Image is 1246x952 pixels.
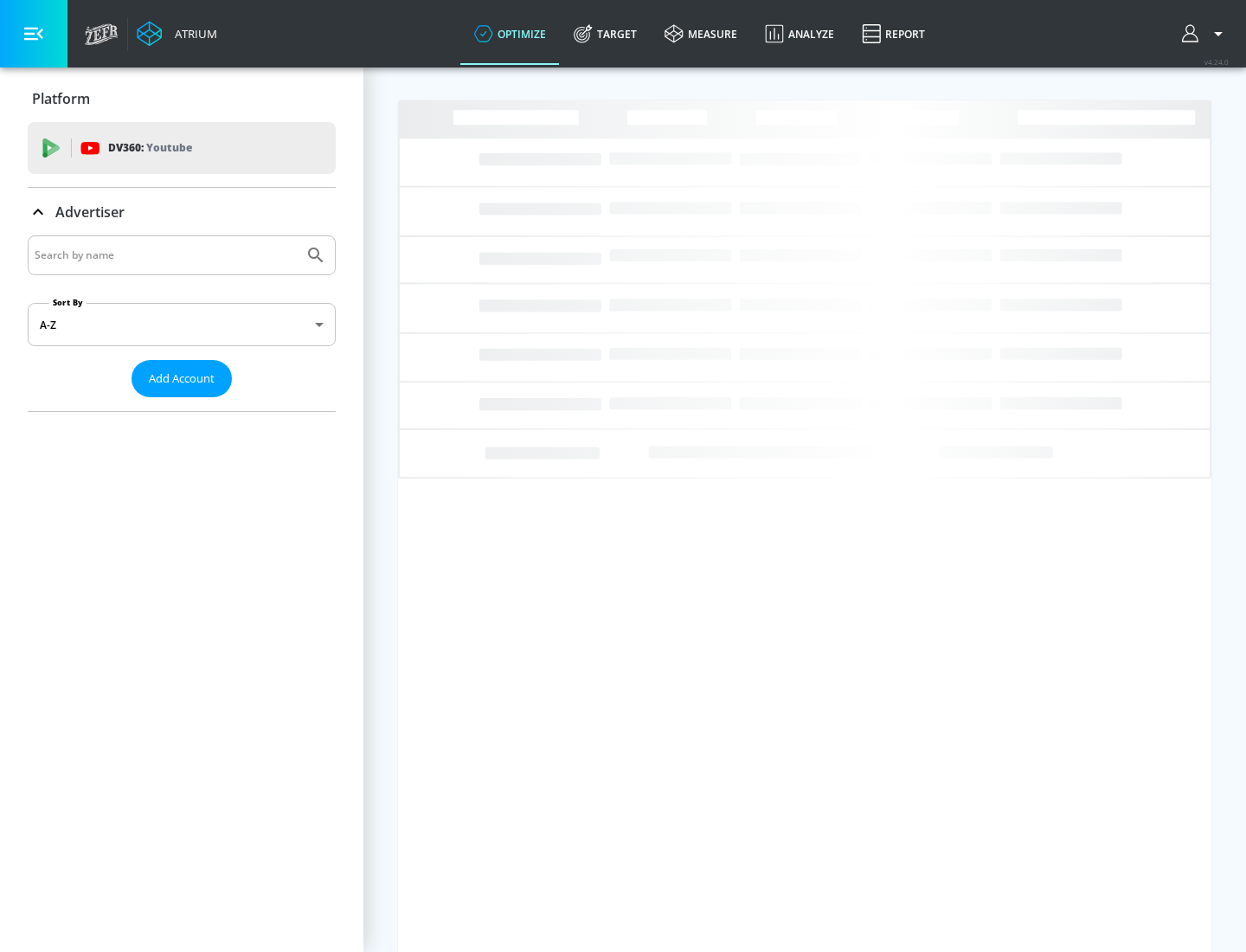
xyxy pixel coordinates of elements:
[49,297,87,308] label: Sort By
[132,360,232,397] button: Add Account
[28,303,336,346] div: A-Z
[55,203,125,222] p: Advertiser
[108,138,192,158] p: DV360:
[32,89,90,108] p: Platform
[168,26,217,42] div: Atrium
[146,138,192,157] p: Youtube
[35,244,297,267] input: Search by name
[1204,57,1229,67] span: v 4.24.0
[149,369,215,389] span: Add Account
[28,397,336,411] nav: list of Advertiser
[560,3,651,65] a: Target
[651,3,751,65] a: measure
[28,188,336,236] div: Advertiser
[28,74,336,123] div: Platform
[460,3,560,65] a: optimize
[28,235,336,411] div: Advertiser
[137,21,217,47] a: Atrium
[848,3,939,65] a: Report
[28,122,336,174] div: DV360: Youtube
[751,3,848,65] a: Analyze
